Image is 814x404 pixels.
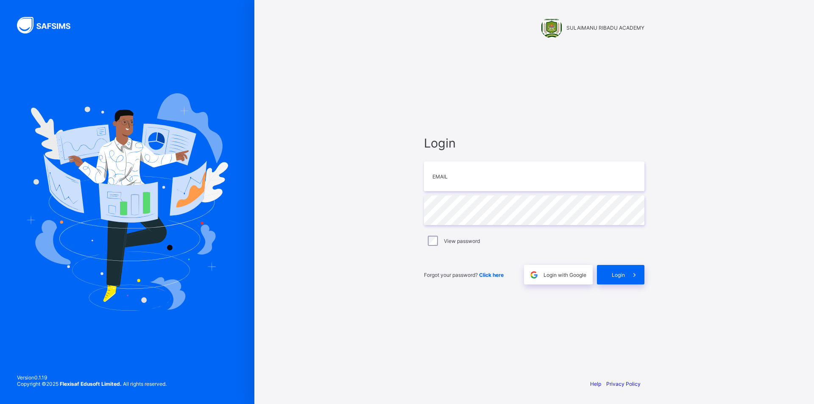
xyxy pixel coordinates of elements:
img: SAFSIMS Logo [17,17,81,33]
img: Hero Image [26,93,228,310]
strong: Flexisaf Edusoft Limited. [60,381,122,387]
img: google.396cfc9801f0270233282035f929180a.svg [529,270,539,280]
span: Copyright © 2025 All rights reserved. [17,381,167,387]
span: SULAIMANU RIBADU ACADEMY [566,25,644,31]
span: Version 0.1.19 [17,374,167,381]
label: View password [444,238,480,244]
span: Forgot your password? [424,272,504,278]
span: Login [424,136,644,150]
span: Login with Google [544,272,586,278]
a: Click here [479,272,504,278]
span: Login [612,272,625,278]
a: Privacy Policy [606,381,641,387]
a: Help [590,381,601,387]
